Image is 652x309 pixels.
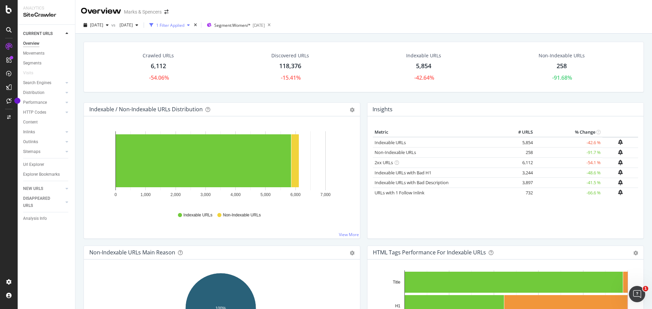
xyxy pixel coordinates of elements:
[507,188,535,198] td: 732
[23,109,64,116] a: HTTP Codes
[552,74,572,82] div: -91.68%
[535,178,602,188] td: -41.5 %
[618,150,623,155] div: bell-plus
[375,139,406,146] a: Indexable URLs
[23,119,38,126] div: Content
[535,188,602,198] td: -66.6 %
[618,180,623,185] div: bell-plus
[23,129,35,136] div: Inlinks
[373,127,507,137] th: Metric
[271,52,309,59] div: Discovered URLs
[204,20,265,31] button: Segment:Women/*[DATE]
[231,192,241,197] text: 4,000
[193,22,198,28] div: times
[151,62,166,71] div: 6,112
[23,138,64,146] a: Outlinks
[535,168,602,178] td: -48.6 %
[375,159,393,166] a: 2xx URLs
[393,280,401,285] text: Title
[618,190,623,195] div: bell-plus
[23,195,57,209] div: DISAPPEARED URLS
[200,192,211,197] text: 3,000
[23,60,70,67] a: Segments
[260,192,271,197] text: 5,000
[23,148,64,155] a: Sitemaps
[81,5,121,17] div: Overview
[535,148,602,158] td: -91.7 %
[149,74,169,82] div: -54.06%
[535,137,602,148] td: -42.6 %
[279,62,301,71] div: 118,376
[23,148,40,155] div: Sitemaps
[23,99,64,106] a: Performance
[23,161,44,168] div: Url Explorer
[23,129,64,136] a: Inlinks
[416,62,431,71] div: 5,854
[117,22,133,28] span: 2024 Jul. 27th
[23,40,70,47] a: Overview
[507,137,535,148] td: 5,854
[290,192,301,197] text: 6,000
[375,170,431,176] a: Indexable URLs with Bad H1
[23,70,40,77] a: Visits
[23,185,64,192] a: NEW URLS
[507,168,535,178] td: 3,244
[414,74,434,82] div: -42.64%
[183,212,212,218] span: Indexable URLs
[81,20,111,31] button: [DATE]
[375,190,424,196] a: URLs with 1 Follow Inlink
[395,304,401,308] text: H1
[23,195,64,209] a: DISAPPEARED URLS
[23,30,64,37] a: CURRENT URLS
[253,22,265,28] div: [DATE]
[90,22,103,28] span: 2025 Aug. 9th
[373,249,486,256] div: HTML Tags Performance for Indexable URLs
[23,89,64,96] a: Distribution
[375,179,449,186] a: Indexable URLs with Bad Description
[23,50,44,57] div: Movements
[535,158,602,168] td: -54.1 %
[23,30,53,37] div: CURRENT URLS
[557,62,567,71] div: 258
[23,215,70,222] a: Analysis Info
[89,127,352,206] div: A chart.
[539,52,585,59] div: Non-Indexable URLs
[535,127,602,137] th: % Change
[89,106,203,113] div: Indexable / Non-Indexable URLs Distribution
[23,215,47,222] div: Analysis Info
[23,40,39,47] div: Overview
[23,50,70,57] a: Movements
[23,185,43,192] div: NEW URLS
[618,160,623,165] div: bell-plus
[124,8,162,15] div: Marks & Spencers
[23,60,41,67] div: Segments
[23,79,51,86] div: Search Engines
[350,108,355,112] div: gear
[618,170,623,175] div: bell-plus
[629,286,645,302] iframe: Intercom live chat
[339,232,359,237] a: View More
[23,161,70,168] a: Url Explorer
[23,171,60,178] div: Explorer Bookmarks
[375,149,416,155] a: Non-Indexable URLs
[406,52,441,59] div: Indexable URLs
[618,139,623,145] div: bell-plus
[633,251,638,255] div: gear
[507,148,535,158] td: 258
[147,20,193,31] button: 1 Filter Applied
[14,98,20,104] div: Tooltip anchor
[214,22,251,28] span: Segment: Women/*
[373,105,393,114] h4: Insights
[164,9,168,14] div: arrow-right-arrow-left
[156,22,184,28] div: 1 Filter Applied
[23,119,70,126] a: Content
[114,192,117,197] text: 0
[23,11,70,19] div: SiteCrawler
[350,251,355,255] div: gear
[23,171,70,178] a: Explorer Bookmarks
[507,158,535,168] td: 6,112
[111,22,117,28] span: vs
[223,212,260,218] span: Non-Indexable URLs
[23,79,64,86] a: Search Engines
[89,249,175,256] div: Non-Indexable URLs Main Reason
